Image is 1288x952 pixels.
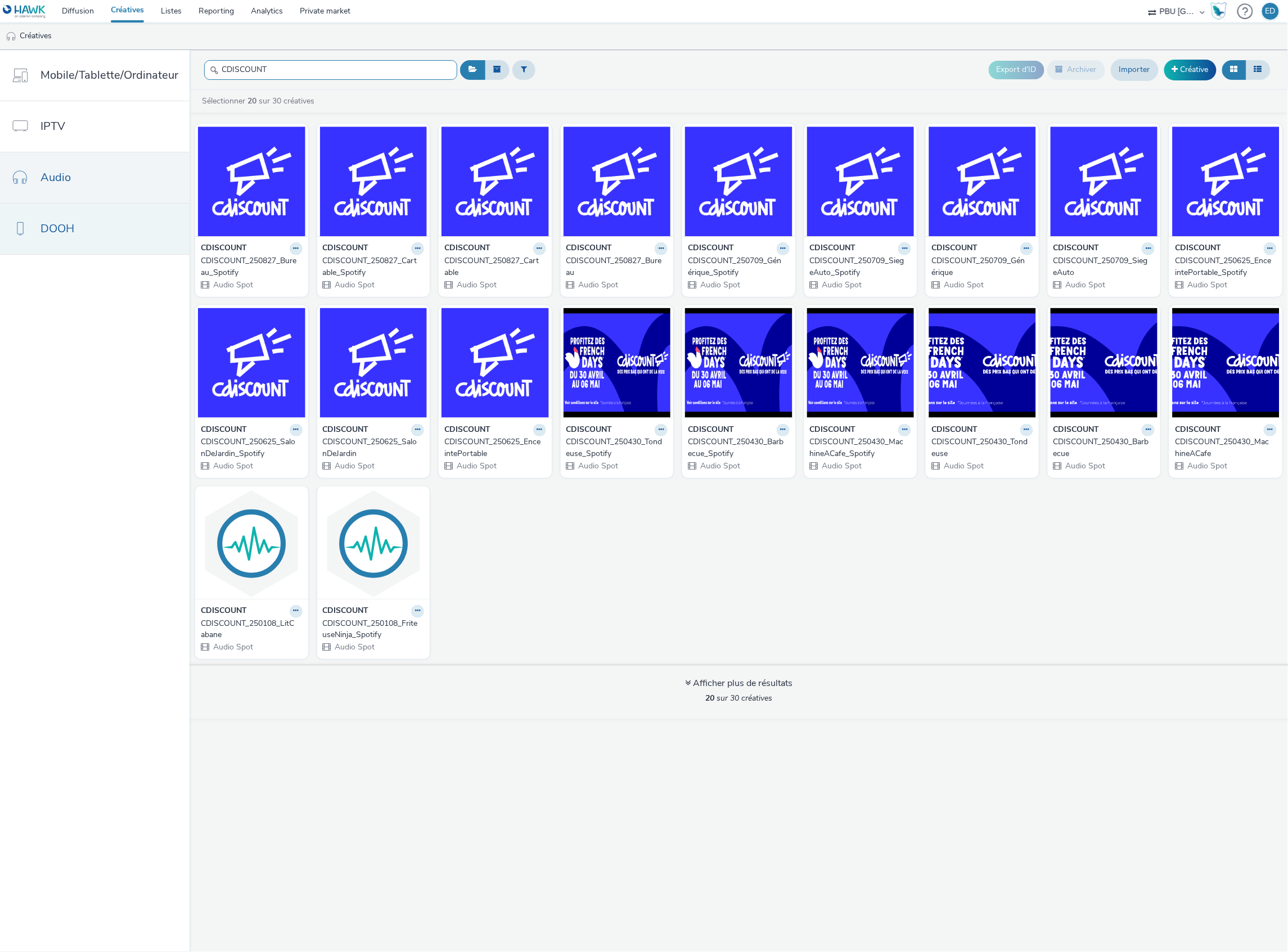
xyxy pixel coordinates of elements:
[198,127,305,236] img: CDISCOUNT_250827_Bureau_Spotify visual
[1172,127,1280,236] img: CDISCOUNT_250625_EnceintePortable_Spotify visual
[323,424,369,437] strong: CDISCOUNT
[1186,279,1227,290] span: Audio Spot
[323,605,369,618] strong: CDISCOUNT
[989,61,1044,79] button: Export d'ID
[685,677,792,690] div: Afficher plus de résultats
[198,489,305,599] img: CDISCOUNT_250108_LitCabane visual
[456,461,497,471] span: Audio Spot
[1053,255,1155,278] a: CDISCOUNT_250709_SiegeAuto
[699,279,740,290] span: Audio Spot
[201,242,247,255] strong: CDISCOUNT
[320,127,427,236] img: CDISCOUNT_250827_Cartable_Spotify visual
[1047,60,1105,79] button: Archiver
[323,242,369,255] strong: CDISCOUNT
[566,436,664,459] div: CDISCOUNT_250430_Tondeuse_Spotify
[444,424,490,437] strong: CDISCOUNT
[442,127,549,236] img: CDISCOUNT_250827_Cartable visual
[705,693,714,703] strong: 20
[566,424,613,437] strong: CDISCOUNT
[323,436,425,459] a: CDISCOUNT_250625_SalonDeJardin
[688,436,790,459] a: CDISCOUNT_250430_Barbecue_Spotify
[931,436,1029,459] div: CDISCOUNT_250430_Tondeuse
[821,461,862,471] span: Audio Spot
[931,255,1033,278] a: CDISCOUNT_250709_Générique
[1164,60,1217,80] a: Créative
[1175,242,1221,255] strong: CDISCOUNT
[320,489,427,599] img: CDISCOUNT_250108_FriteuseNinja_Spotify visual
[6,31,17,42] img: audio
[810,255,907,278] div: CDISCOUNT_250709_SiegeAuto_Spotify
[444,255,546,278] a: CDISCOUNT_250827_Cartable
[212,461,253,471] span: Audio Spot
[201,436,303,459] a: CDISCOUNT_250625_SalonDeJardin_Spotify
[1051,127,1158,236] img: CDISCOUNT_250709_SiegeAuto visual
[566,436,668,459] a: CDISCOUNT_250430_Tondeuse_Spotify
[929,127,1036,236] img: CDISCOUNT_250709_Générique visual
[685,127,792,236] img: CDISCOUNT_250709_Générique_Spotify visual
[201,605,247,618] strong: CDISCOUNT
[198,308,305,418] img: CDISCOUNT_250625_SalonDeJardin_Spotify visual
[931,255,1029,278] div: CDISCOUNT_250709_Générique
[40,220,74,237] span: DOOH
[212,642,253,652] span: Audio Spot
[1266,3,1276,20] div: ED
[566,255,664,278] div: CDISCOUNT_250827_Bureau
[705,693,772,703] span: sur 30 créatives
[444,436,546,459] a: CDISCOUNT_250625_EnceintePortable
[1175,436,1272,459] div: CDISCOUNT_250430_MachineACafe
[688,242,734,255] strong: CDISCOUNT
[444,436,542,459] div: CDISCOUNT_250625_EnceintePortable
[1053,242,1100,255] strong: CDISCOUNT
[1111,59,1159,80] a: Importer
[201,436,298,459] div: CDISCOUNT_250625_SalonDeJardin_Spotify
[212,279,253,290] span: Audio Spot
[566,255,668,278] a: CDISCOUNT_250827_Bureau
[1175,436,1277,459] a: CDISCOUNT_250430_MachineACafe
[931,424,978,437] strong: CDISCOUNT
[810,436,912,459] a: CDISCOUNT_250430_MachineACafe_Spotify
[201,255,303,278] a: CDISCOUNT_250827_Bureau_Spotify
[334,642,375,652] span: Audio Spot
[931,436,1033,459] a: CDISCOUNT_250430_Tondeuse
[821,279,862,290] span: Audio Spot
[201,618,303,641] a: CDISCOUNT_250108_LitCabane
[1186,461,1227,471] span: Audio Spot
[1053,436,1155,459] a: CDISCOUNT_250430_Barbecue
[688,424,734,437] strong: CDISCOUNT
[1175,255,1277,278] a: CDISCOUNT_250625_EnceintePortable_Spotify
[685,308,792,418] img: CDISCOUNT_250430_Barbecue_Spotify visual
[444,242,490,255] strong: CDISCOUNT
[1175,255,1272,278] div: CDISCOUNT_250625_EnceintePortable_Spotify
[810,242,856,255] strong: CDISCOUNT
[323,436,420,459] div: CDISCOUNT_250625_SalonDeJardin
[323,255,425,278] a: CDISCOUNT_250827_Cartable_Spotify
[201,96,319,106] a: Sélectionner sur 30 créatives
[807,308,915,418] img: CDISCOUNT_250430_MachineACafe_Spotify visual
[1053,424,1100,437] strong: CDISCOUNT
[943,279,984,290] span: Audio Spot
[1053,255,1151,278] div: CDISCOUNT_250709_SiegeAuto
[201,255,298,278] div: CDISCOUNT_250827_Bureau_Spotify
[204,60,457,80] input: Rechercher...
[323,255,420,278] div: CDISCOUNT_250827_Cartable_Spotify
[201,424,247,437] strong: CDISCOUNT
[1172,308,1280,418] img: CDISCOUNT_250430_MachineACafe visual
[688,255,790,278] a: CDISCOUNT_250709_Générique_Spotify
[810,255,912,278] a: CDISCOUNT_250709_SiegeAuto_Spotify
[929,308,1036,418] img: CDISCOUNT_250430_Tondeuse visual
[578,461,619,471] span: Audio Spot
[442,308,549,418] img: CDISCOUNT_250625_EnceintePortable visual
[1210,2,1227,20] img: Hawk Academy
[810,436,907,459] div: CDISCOUNT_250430_MachineACafe_Spotify
[1210,2,1232,20] a: Hawk Academy
[1246,60,1271,79] button: Liste
[1065,461,1106,471] span: Audio Spot
[1175,424,1221,437] strong: CDISCOUNT
[578,279,619,290] span: Audio Spot
[201,618,298,641] div: CDISCOUNT_250108_LitCabane
[247,96,256,106] strong: 20
[334,279,375,290] span: Audio Spot
[40,169,71,186] span: Audio
[564,308,671,418] img: CDISCOUNT_250430_Tondeuse_Spotify visual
